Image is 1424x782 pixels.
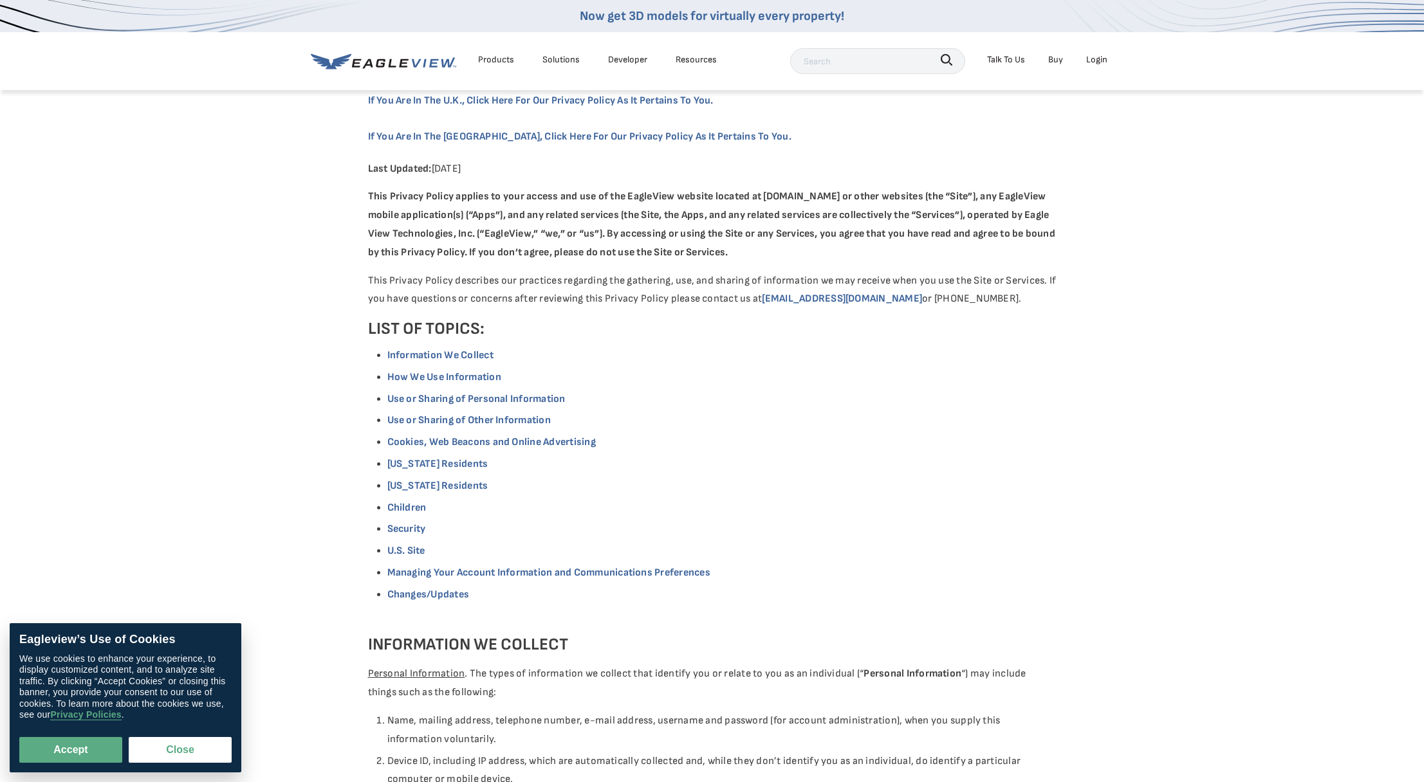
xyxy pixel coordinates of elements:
a: If you are in the [GEOGRAPHIC_DATA], click here for our privacy policy as it pertains to you. [368,123,804,150]
li: Name, mailing address, telephone number, e-mail address, username and password (for account admin... [387,712,1057,749]
p: [DATE] [368,160,1057,179]
a: Security [387,523,426,535]
div: We use cookies to enhance your experience, to display customized content, and to analyze site tra... [19,653,232,721]
a: Now get 3D models for virtually every property! [580,8,844,24]
a: [US_STATE] Residents [387,458,488,470]
a: Use or Sharing of Personal Information [387,393,566,405]
strong: Last Updated: [368,163,432,175]
a: Managing Your Account Information and Communications Preferences [387,567,710,579]
strong: Personal Information [864,668,961,680]
u: Personal Information [368,668,465,680]
div: Talk To Us [987,51,1025,68]
div: Products [478,51,514,68]
p: This Privacy Policy describes our practices regarding the gathering, use, and sharing of informat... [368,272,1057,309]
div: Resources [676,51,717,68]
strong: This Privacy Policy applies to your access and use of the EagleView website located at [DOMAIN_NA... [368,190,1055,258]
a: Changes/Updates [387,588,470,601]
a: Information We Collect [387,349,494,361]
button: Accept [19,737,122,763]
p: . The types of information we collect that identify you or relate to you as an individual (“ “) m... [368,665,1057,702]
a: Cookies, Web Beacons and Online Advertising [387,436,596,448]
a: How We Use Information [387,371,501,383]
button: Close [129,737,232,763]
div: Eagleview’s Use of Cookies [19,633,232,647]
a: Children [387,502,427,514]
a: If you are in the U.K., click here for our privacy policy as it pertains to you. [368,87,726,114]
a: [US_STATE] Residents [387,480,488,492]
div: Solutions [542,51,580,68]
input: Search [790,48,965,74]
a: Use or Sharing of Other Information [387,414,551,426]
a: U.S. Site [387,545,425,557]
a: Developer [608,51,647,68]
a: Buy [1048,51,1063,68]
div: Login [1086,51,1107,68]
h5: LIST OF TOPICS: [368,318,1057,340]
a: Privacy Policies [50,710,121,721]
h5: INFORMATION WE COLLECT [368,634,1057,656]
a: [EMAIL_ADDRESS][DOMAIN_NAME] [762,293,922,305]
